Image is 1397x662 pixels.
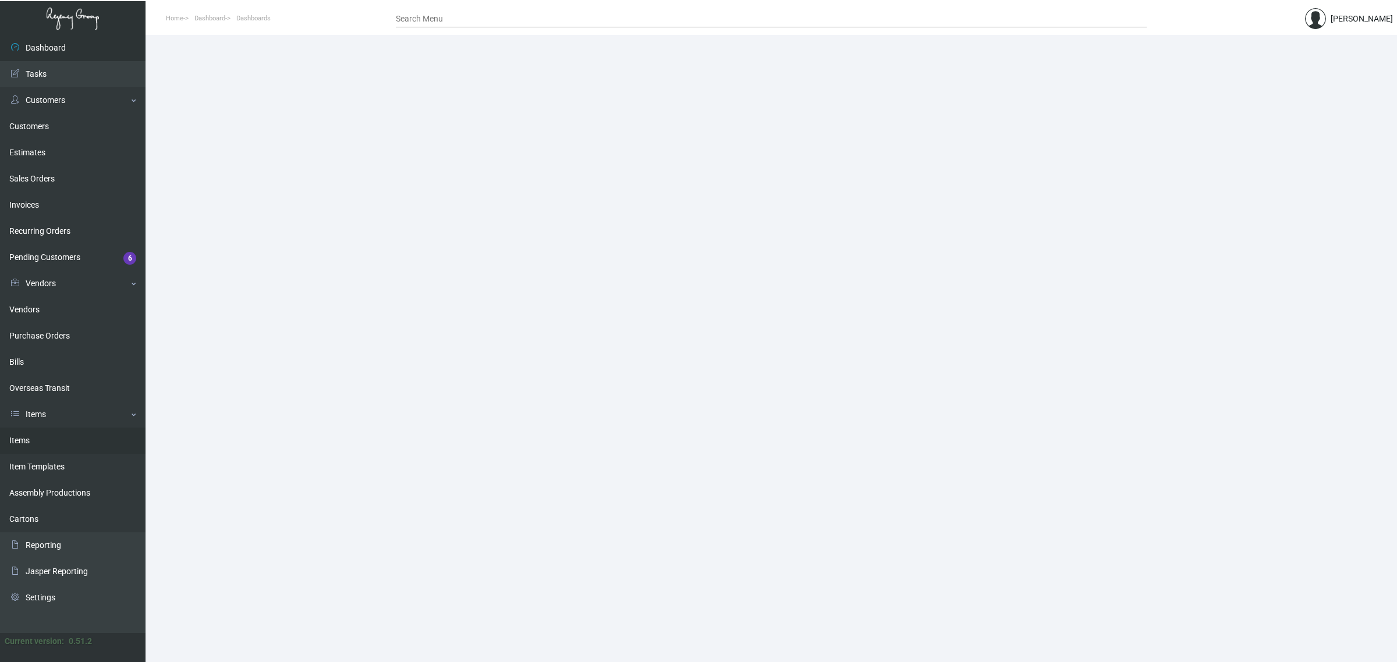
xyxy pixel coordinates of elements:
div: [PERSON_NAME] [1331,13,1393,25]
div: Current version: [5,635,64,647]
span: Dashboards [236,15,271,22]
img: admin@bootstrapmaster.com [1305,8,1326,29]
span: Dashboard [194,15,225,22]
div: 0.51.2 [69,635,92,647]
span: Home [166,15,183,22]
